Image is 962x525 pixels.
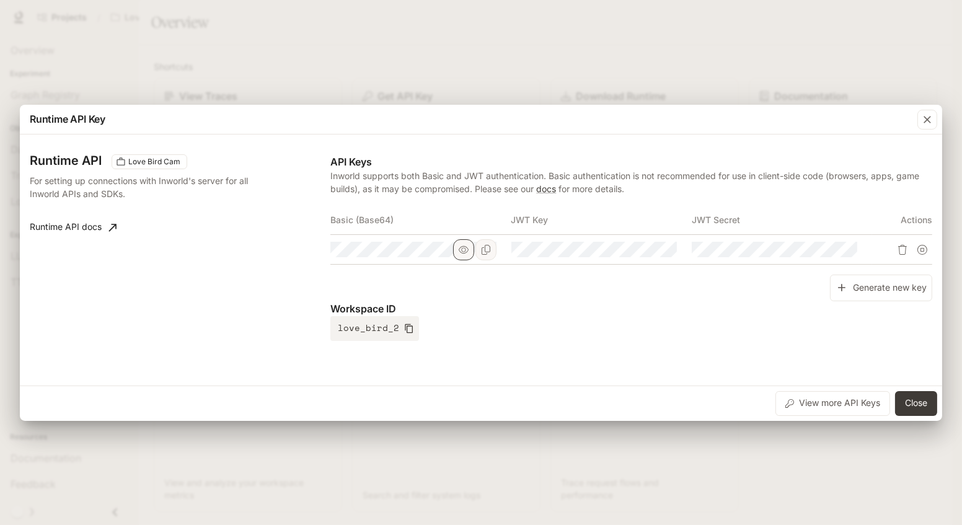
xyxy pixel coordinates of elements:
div: These keys will apply to your current workspace only [112,154,187,169]
button: Generate new key [830,275,932,301]
th: JWT Secret [692,205,872,235]
th: JWT Key [511,205,692,235]
p: Runtime API Key [30,112,105,126]
p: Inworld supports both Basic and JWT authentication. Basic authentication is not recommended for u... [330,169,932,195]
h3: Runtime API [30,154,102,167]
button: Delete API key [893,240,912,260]
button: Suspend API key [912,240,932,260]
a: Runtime API docs [25,215,121,240]
button: love_bird_2 [330,316,419,341]
p: API Keys [330,154,932,169]
button: Close [895,391,937,416]
p: For setting up connections with Inworld's server for all Inworld APIs and SDKs. [30,174,248,200]
a: docs [536,183,556,194]
th: Actions [872,205,932,235]
p: Workspace ID [330,301,932,316]
button: View more API Keys [775,391,890,416]
th: Basic (Base64) [330,205,511,235]
button: Copy Basic (Base64) [475,239,496,260]
span: Love Bird Cam [123,156,185,167]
